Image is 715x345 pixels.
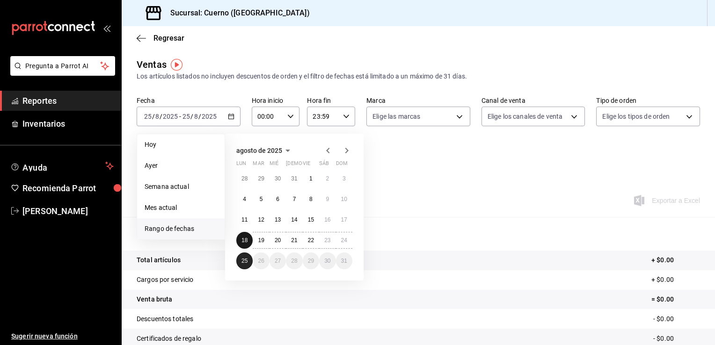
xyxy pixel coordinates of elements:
span: Elige los tipos de orden [602,112,670,121]
abbr: 6 de agosto de 2025 [276,196,279,202]
button: Pregunta a Parrot AI [10,56,115,76]
abbr: 31 de julio de 2025 [291,175,297,182]
abbr: 23 de agosto de 2025 [324,237,330,244]
p: Descuentos totales [137,314,193,324]
abbr: 24 de agosto de 2025 [341,237,347,244]
button: 4 de agosto de 2025 [236,191,253,208]
div: Los artículos listados no incluyen descuentos de orden y el filtro de fechas está limitado a un m... [137,72,700,81]
button: 17 de agosto de 2025 [336,211,352,228]
input: -- [155,113,160,120]
input: -- [144,113,152,120]
button: 1 de agosto de 2025 [303,170,319,187]
p: + $0.00 [651,255,700,265]
abbr: 10 de agosto de 2025 [341,196,347,202]
span: Elige los canales de venta [488,112,562,121]
button: 3 de agosto de 2025 [336,170,352,187]
button: 20 de agosto de 2025 [270,232,286,249]
button: 16 de agosto de 2025 [319,211,336,228]
button: 11 de agosto de 2025 [236,211,253,228]
span: / [160,113,162,120]
button: 29 de agosto de 2025 [303,252,319,269]
button: open_drawer_menu [103,24,110,32]
label: Hora inicio [252,97,300,104]
p: + $0.00 [651,275,700,285]
span: Ayer [145,161,217,171]
span: / [152,113,155,120]
button: 13 de agosto de 2025 [270,211,286,228]
abbr: 29 de agosto de 2025 [308,258,314,264]
abbr: viernes [303,160,310,170]
abbr: 26 de agosto de 2025 [258,258,264,264]
button: 28 de agosto de 2025 [286,252,302,269]
abbr: jueves [286,160,341,170]
abbr: 2 de agosto de 2025 [326,175,329,182]
abbr: 30 de agosto de 2025 [324,258,330,264]
button: 14 de agosto de 2025 [286,211,302,228]
button: 12 de agosto de 2025 [253,211,269,228]
abbr: 18 de agosto de 2025 [241,237,248,244]
span: Recomienda Parrot [22,182,114,194]
button: Tooltip marker [171,59,182,71]
span: Regresar [153,34,184,43]
button: 21 de agosto de 2025 [286,232,302,249]
button: 31 de julio de 2025 [286,170,302,187]
label: Fecha [137,97,241,104]
button: 27 de agosto de 2025 [270,252,286,269]
abbr: 28 de julio de 2025 [241,175,248,182]
button: 8 de agosto de 2025 [303,191,319,208]
abbr: 21 de agosto de 2025 [291,237,297,244]
button: 31 de agosto de 2025 [336,252,352,269]
button: 18 de agosto de 2025 [236,232,253,249]
abbr: 20 de agosto de 2025 [275,237,281,244]
abbr: 30 de julio de 2025 [275,175,281,182]
abbr: 17 de agosto de 2025 [341,216,347,223]
button: 25 de agosto de 2025 [236,252,253,269]
abbr: 13 de agosto de 2025 [275,216,281,223]
p: Total artículos [137,255,181,265]
button: agosto de 2025 [236,145,293,156]
p: - $0.00 [653,334,700,344]
abbr: 25 de agosto de 2025 [241,258,248,264]
button: 15 de agosto de 2025 [303,211,319,228]
button: 30 de julio de 2025 [270,170,286,187]
p: Resumen [137,228,700,239]
p: Cargos por servicio [137,275,194,285]
abbr: 27 de agosto de 2025 [275,258,281,264]
label: Canal de venta [482,97,585,104]
input: -- [194,113,198,120]
button: 22 de agosto de 2025 [303,232,319,249]
span: Reportes [22,94,114,107]
abbr: miércoles [270,160,278,170]
label: Hora fin [307,97,355,104]
button: 7 de agosto de 2025 [286,191,302,208]
button: 28 de julio de 2025 [236,170,253,187]
button: 24 de agosto de 2025 [336,232,352,249]
input: ---- [162,113,178,120]
abbr: martes [253,160,264,170]
span: / [198,113,201,120]
abbr: 4 de agosto de 2025 [243,196,246,202]
button: 26 de agosto de 2025 [253,252,269,269]
span: Mes actual [145,203,217,213]
abbr: 22 de agosto de 2025 [308,237,314,244]
abbr: 12 de agosto de 2025 [258,216,264,223]
span: Hoy [145,140,217,150]
p: Venta bruta [137,295,172,304]
a: Pregunta a Parrot AI [7,68,115,78]
span: Inventarios [22,117,114,130]
span: Ayuda [22,160,102,172]
abbr: 7 de agosto de 2025 [293,196,296,202]
abbr: 5 de agosto de 2025 [260,196,263,202]
span: / [190,113,193,120]
abbr: 28 de agosto de 2025 [291,258,297,264]
div: Ventas [137,57,167,72]
abbr: 1 de agosto de 2025 [309,175,313,182]
input: ---- [201,113,217,120]
span: Elige las marcas [372,112,420,121]
abbr: 8 de agosto de 2025 [309,196,313,202]
abbr: 14 de agosto de 2025 [291,216,297,223]
button: 2 de agosto de 2025 [319,170,336,187]
p: Certificados de regalo [137,334,201,344]
input: -- [182,113,190,120]
button: 10 de agosto de 2025 [336,191,352,208]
